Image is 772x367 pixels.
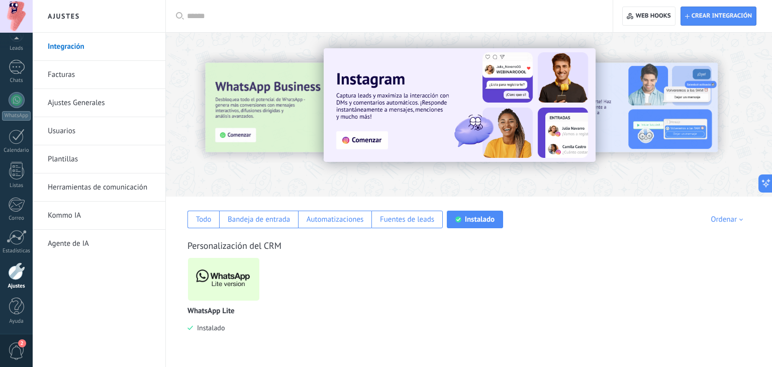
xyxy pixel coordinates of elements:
[33,117,165,145] li: Usuarios
[196,215,212,224] div: Todo
[48,89,155,117] a: Ajustes Generales
[622,7,675,26] button: Web hooks
[711,215,746,224] div: Ordenar
[187,257,267,347] div: WhatsApp Lite
[2,45,31,52] div: Leads
[48,117,155,145] a: Usuarios
[187,240,281,251] a: Personalización del CRM
[48,145,155,173] a: Plantillas
[2,182,31,189] div: Listas
[48,173,155,202] a: Herramientas de comunicación
[307,215,364,224] div: Automatizaciones
[48,33,155,61] a: Integración
[187,307,235,316] p: WhatsApp Lite
[380,215,434,224] div: Fuentes de leads
[2,215,31,222] div: Correo
[2,147,31,154] div: Calendario
[465,215,495,224] div: Instalado
[324,48,596,162] img: Slide 1
[2,283,31,290] div: Ajustes
[692,12,752,20] span: Crear integración
[33,33,165,61] li: Integración
[2,248,31,254] div: Estadísticas
[33,173,165,202] li: Herramientas de comunicación
[2,77,31,84] div: Chats
[193,323,225,332] span: Instalado
[33,202,165,230] li: Kommo IA
[228,215,290,224] div: Bandeja de entrada
[48,61,155,89] a: Facturas
[18,339,26,347] span: 2
[48,230,155,258] a: Agente de IA
[48,202,155,230] a: Kommo IA
[33,230,165,257] li: Agente de IA
[681,7,756,26] button: Crear integración
[33,89,165,117] li: Ajustes Generales
[636,12,671,20] span: Web hooks
[33,145,165,173] li: Plantillas
[33,61,165,89] li: Facturas
[206,63,420,152] img: Slide 3
[2,318,31,325] div: Ayuda
[188,255,259,304] img: logo_main.png
[2,111,31,121] div: WhatsApp
[504,63,718,152] img: Slide 2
